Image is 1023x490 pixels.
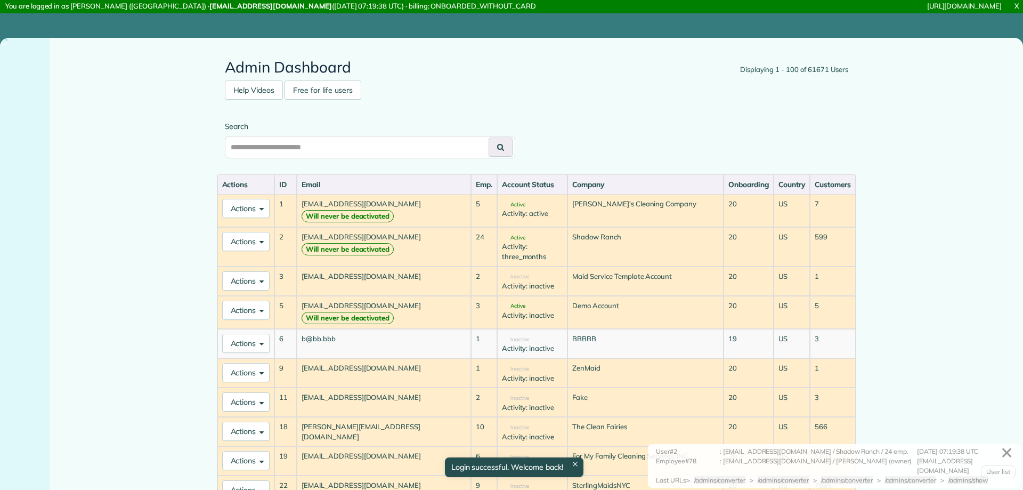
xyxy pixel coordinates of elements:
div: Activity: inactive [502,310,563,320]
button: Actions [222,199,270,218]
td: US [774,329,810,358]
a: Free for life users [285,81,361,100]
td: 3 [471,296,497,329]
div: Employee#78 [656,456,720,476]
span: Inactive [502,454,530,460]
td: [PERSON_NAME][EMAIL_ADDRESS][DOMAIN_NAME] [297,417,471,446]
td: 9 [274,358,297,388]
td: 20 [724,388,774,417]
div: Activity: inactive [502,403,563,413]
td: 1 [274,194,297,227]
strong: Will never be deactivated [302,210,394,222]
td: Maid Service Template Account [567,267,724,296]
td: 10 [471,417,497,446]
label: Search [225,121,515,132]
td: 2 [471,388,497,417]
td: [EMAIL_ADDRESS][DOMAIN_NAME] [297,227,471,267]
div: Activity: inactive [502,373,563,383]
td: 3 [810,388,856,417]
div: Country [778,179,805,190]
div: Activity: active [502,208,563,219]
td: The Clean Fairies [567,417,724,446]
button: Actions [222,301,270,320]
span: Active [502,202,525,207]
span: Active [502,235,525,240]
a: [URL][DOMAIN_NAME] [927,2,1002,10]
div: Activity: inactive [502,281,563,291]
div: Displaying 1 - 100 of 61671 Users [740,65,848,75]
span: Inactive [502,366,530,372]
span: Inactive [502,425,530,430]
td: US [774,267,810,296]
td: 18 [274,417,297,446]
td: [PERSON_NAME]'s Cleaning Company [567,194,724,227]
button: Actions [222,334,270,353]
td: US [774,388,810,417]
td: ZenMaid [567,358,724,388]
div: [DATE] 07:19:38 UTC [917,447,1013,456]
td: 2 [471,267,497,296]
button: Actions [222,232,270,251]
span: Active [502,303,525,309]
td: 5 [471,194,497,227]
div: Activity: inactive [502,343,563,354]
td: 20 [724,296,774,329]
div: Activity: three_months [502,242,563,261]
td: US [774,296,810,329]
span: Inactive [502,274,530,279]
div: > > > > > [686,476,993,485]
strong: Will never be deactivated [302,243,394,255]
div: ID [279,179,292,190]
td: 1 [471,329,497,358]
div: Email [302,179,466,190]
button: Actions [222,271,270,291]
div: Emp. [476,179,492,190]
td: 566 [810,417,856,446]
td: 7 [810,194,856,227]
td: 2 [274,227,297,267]
div: : [EMAIL_ADDRESS][DOMAIN_NAME] / Shadow Ranch / 24 emp. [720,447,917,456]
span: Inactive [502,337,530,342]
td: 1 [471,358,497,388]
div: Activity: inactive [502,432,563,442]
td: [EMAIL_ADDRESS][DOMAIN_NAME] [297,267,471,296]
span: /admins/converter [758,476,809,484]
div: Account Status [502,179,563,190]
div: Company [572,179,719,190]
td: 3 [810,329,856,358]
td: 11 [274,388,297,417]
span: /admins/show [948,476,988,484]
td: 1 [810,267,856,296]
h2: Admin Dashboard [225,59,848,76]
span: Inactive [502,484,530,489]
div: [EMAIL_ADDRESS][DOMAIN_NAME] [917,456,1013,476]
button: Actions [222,392,270,412]
a: Help Videos [225,81,283,100]
td: 20 [724,194,774,227]
td: 599 [810,227,856,267]
button: Actions [222,363,270,382]
td: 20 [724,358,774,388]
td: 20 [724,417,774,446]
div: : [EMAIL_ADDRESS][DOMAIN_NAME] / [PERSON_NAME] (owner) [720,456,917,476]
td: [EMAIL_ADDRESS][DOMAIN_NAME] [297,296,471,329]
td: US [774,194,810,227]
td: US [774,358,810,388]
div: Onboarding [728,179,769,190]
td: 5 [274,296,297,329]
span: /admins/converter [821,476,872,484]
td: [EMAIL_ADDRESS][DOMAIN_NAME] [297,358,471,388]
td: BBBBB [567,329,724,358]
td: 19 [724,329,774,358]
td: 3 [274,267,297,296]
td: 19 [274,446,297,476]
button: Actions [222,451,270,470]
td: 20 [724,267,774,296]
strong: [EMAIL_ADDRESS][DOMAIN_NAME] [209,2,332,10]
a: ✕ [995,440,1018,466]
span: /admins/converter [885,476,936,484]
td: [EMAIL_ADDRESS][DOMAIN_NAME] [297,388,471,417]
td: Fake [567,388,724,417]
td: [EMAIL_ADDRESS][DOMAIN_NAME] [297,194,471,227]
td: 24 [471,227,497,267]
